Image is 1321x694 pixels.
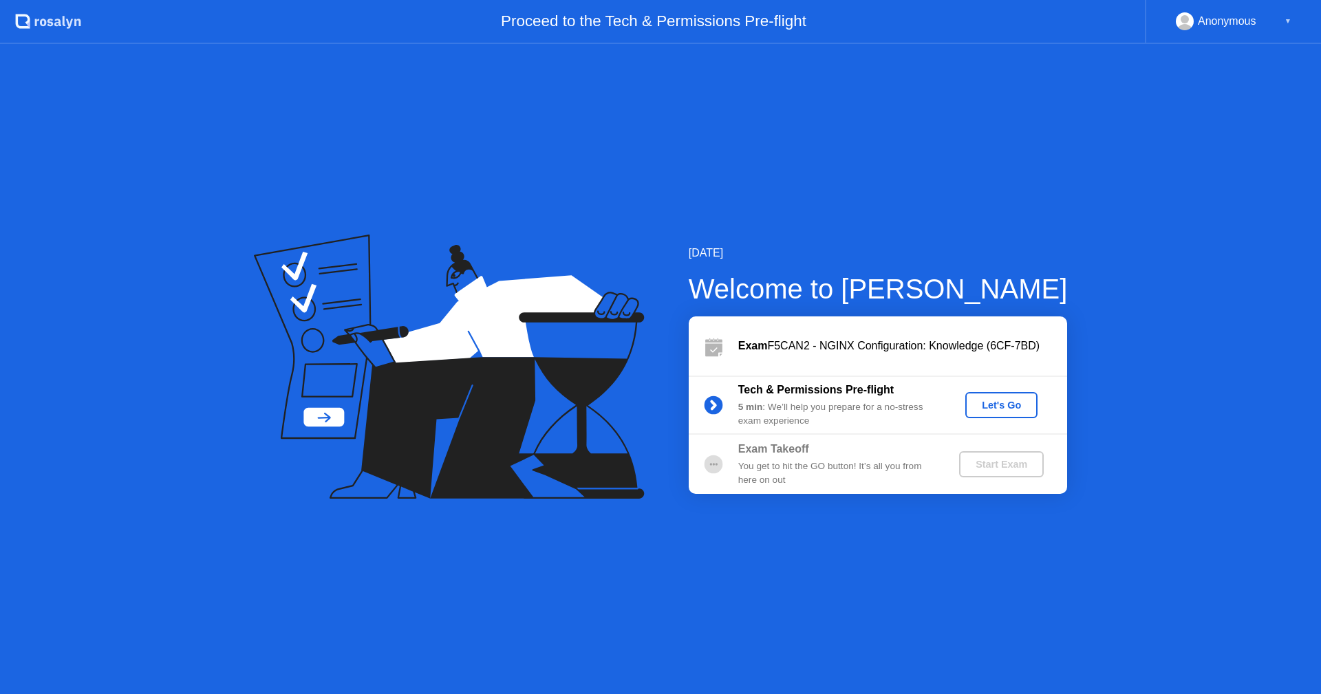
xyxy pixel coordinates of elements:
b: Exam [738,340,768,351]
div: F5CAN2 - NGINX Configuration: Knowledge (6CF-7BD) [738,338,1067,354]
div: Welcome to [PERSON_NAME] [689,268,1068,310]
div: Let's Go [971,400,1032,411]
b: 5 min [738,402,763,412]
div: You get to hit the GO button! It’s all you from here on out [738,459,936,488]
button: Start Exam [959,451,1044,477]
div: [DATE] [689,245,1068,261]
div: : We’ll help you prepare for a no-stress exam experience [738,400,936,429]
b: Tech & Permissions Pre-flight [738,384,894,395]
div: Anonymous [1198,12,1256,30]
button: Let's Go [965,392,1038,418]
div: ▼ [1285,12,1291,30]
b: Exam Takeoff [738,443,809,455]
div: Start Exam [965,459,1038,470]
